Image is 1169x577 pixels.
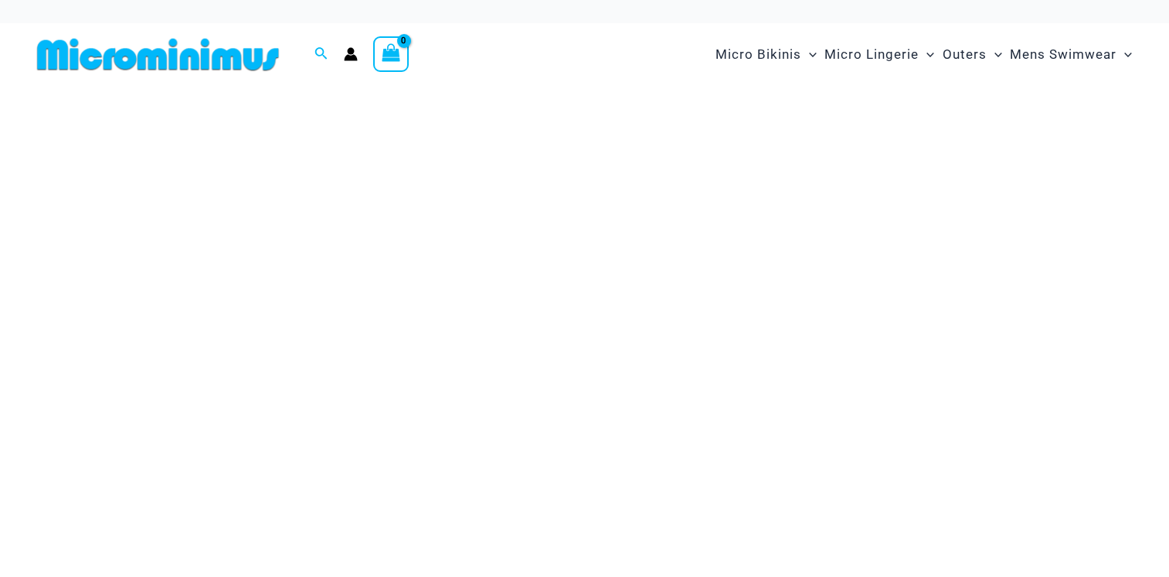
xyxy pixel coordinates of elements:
[31,37,285,72] img: MM SHOP LOGO FLAT
[709,29,1138,80] nav: Site Navigation
[987,35,1002,74] span: Menu Toggle
[939,31,1006,78] a: OutersMenu ToggleMenu Toggle
[943,35,987,74] span: Outers
[1116,35,1132,74] span: Menu Toggle
[801,35,817,74] span: Menu Toggle
[919,35,934,74] span: Menu Toggle
[344,47,358,61] a: Account icon link
[715,35,801,74] span: Micro Bikinis
[1010,35,1116,74] span: Mens Swimwear
[824,35,919,74] span: Micro Lingerie
[1006,31,1136,78] a: Mens SwimwearMenu ToggleMenu Toggle
[712,31,821,78] a: Micro BikinisMenu ToggleMenu Toggle
[314,45,328,64] a: Search icon link
[373,36,409,72] a: View Shopping Cart, empty
[821,31,938,78] a: Micro LingerieMenu ToggleMenu Toggle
